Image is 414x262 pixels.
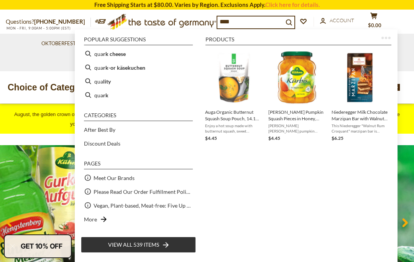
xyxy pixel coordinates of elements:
[320,16,354,25] a: Account
[205,50,262,142] a: Auga Organic Butternut Squash Soup PouchAuga Organic Butternut Squash Soup Pouch, 14.1 oz.Enjoy a...
[81,123,196,136] li: After Best By
[332,135,343,141] span: $6.25
[81,185,196,198] li: Please Read Our Order Fulfillment Policies
[268,135,280,141] span: $4.45
[103,63,145,72] b: rk-or käsekuchen
[332,50,388,105] img: Niederegger Walnut Rum Croquant Marzipan Bar
[34,18,85,25] a: [PHONE_NUMBER]
[332,109,389,122] span: Niederegger Milk Chocolate Marzipan Bar with Walnut, Rum, Croquant, 3.8 oz
[205,135,217,141] span: $4.45
[81,88,196,102] li: quark
[332,50,389,142] a: Niederegger Walnut Rum Croquant Marzipan BarNiederegger Milk Chocolate Marzipan Bar with Walnut, ...
[268,50,325,142] a: Kuehne Pumpkin Squash Pieces in Honey[PERSON_NAME] Pumpkin Squash Pieces in Honey, 11.5 oz.[PERSO...
[103,49,126,58] b: rk cheese
[206,50,261,105] img: Auga Organic Butternut Squash Soup Pouch
[205,109,262,122] span: Auga Organic Butternut Squash Soup Pouch, 14.1 oz.
[84,113,193,121] li: Categories
[94,201,193,210] a: Vegan, Plant-based, Meat-free: Five Up and Coming Brands
[81,47,196,61] li: quark cheese
[205,37,391,45] li: Products
[41,39,81,48] a: Oktoberfest
[368,22,381,28] span: $0.00
[332,123,389,134] span: This Niederegger "Walnut Rum Croquant" marzipan bar is infused with walnuts and rum and caramel b...
[265,47,329,145] li: Kuehne Pumpkin Squash Pieces in Honey, 11.5 oz.
[329,47,392,145] li: Niederegger Milk Chocolate Marzipan Bar with Walnut, Rum, Croquant, 3.8 oz
[202,47,265,145] li: Auga Organic Butternut Squash Soup Pouch, 14.1 oz.
[268,109,325,122] span: [PERSON_NAME] Pumpkin Squash Pieces in Honey, 11.5 oz.
[205,123,262,134] span: Enjoy a hot soup made with butternut squash, sweet potatoes, and enhanced with coconut cream. Pre...
[6,26,71,30] span: MON - FRI, 9:00AM - 5:00PM (EST)
[81,171,196,185] li: Meet Our Brands
[84,125,115,134] a: After Best By
[362,12,385,31] button: $0.00
[94,187,193,196] a: Please Read Our Order Fulfillment Policies
[330,17,354,23] span: Account
[81,61,196,74] li: quark-or käsekuchen
[269,50,325,105] img: Kuehne Pumpkin Squash Pieces in Honey
[81,74,196,88] li: quality
[81,198,196,212] li: Vegan, Plant-based, Meat-free: Five Up and Coming Brands
[268,123,325,134] span: [PERSON_NAME] [PERSON_NAME] pumpkin squash pieces are preserved in a sweet and sour brine refined...
[81,212,196,226] li: More
[81,136,196,150] li: Discount Deals
[103,77,111,86] b: lity
[108,241,159,249] span: View all 539 items
[265,1,320,8] a: Click here for details.
[81,237,196,253] li: View all 539 items
[84,139,120,148] a: Discount Deals
[94,174,135,182] a: Meet Our Brands
[6,17,91,27] p: Questions?
[14,111,400,127] span: August, the golden crown of summer! Enjoy your ice cream on a sun-drenched afternoon with unique ...
[84,37,193,45] li: Popular suggestions
[103,91,108,100] b: rk
[84,161,193,169] li: Pages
